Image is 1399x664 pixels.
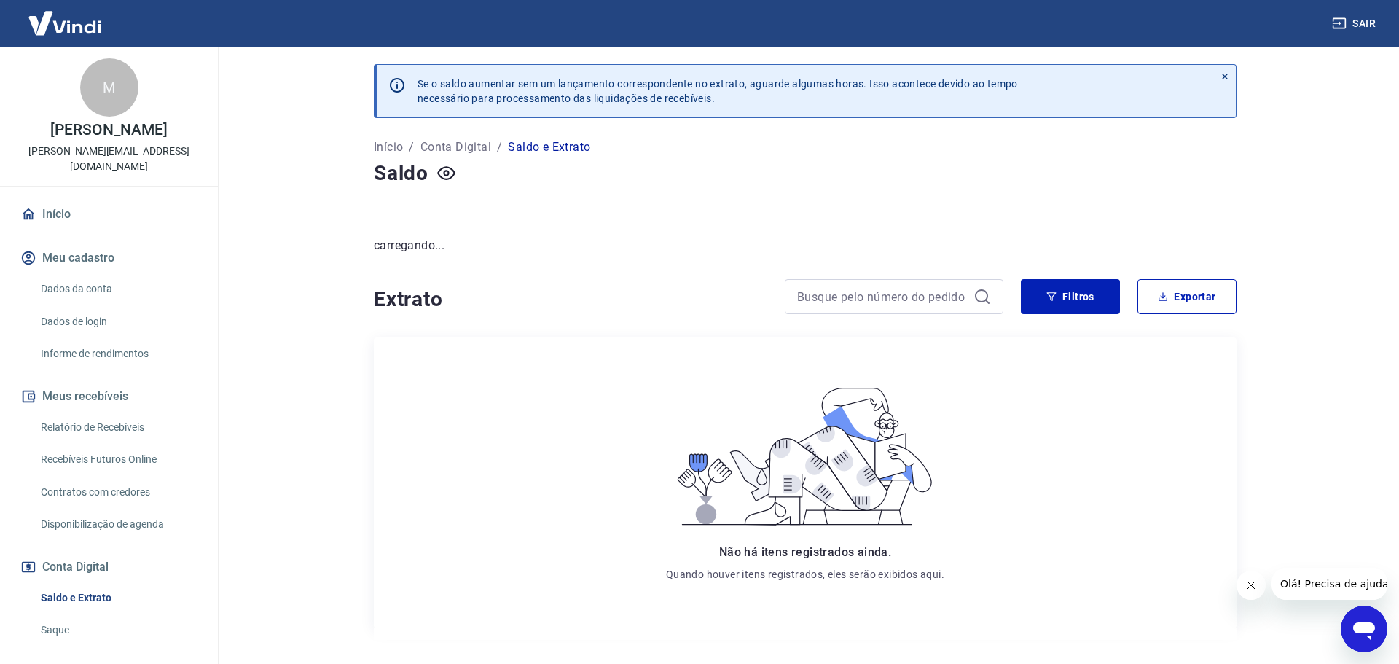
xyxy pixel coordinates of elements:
button: Sair [1329,10,1382,37]
a: Disponibilização de agenda [35,509,200,539]
img: Vindi [17,1,112,45]
iframe: Botão para abrir a janela de mensagens [1341,606,1387,652]
p: carregando... [374,237,1237,254]
p: Saldo e Extrato [508,138,590,156]
span: Não há itens registrados ainda. [719,545,891,559]
iframe: Mensagem da empresa [1271,568,1387,600]
a: Conta Digital [420,138,491,156]
a: Dados de login [35,307,200,337]
span: Olá! Precisa de ajuda? [9,10,122,22]
a: Contratos com credores [35,477,200,507]
a: Informe de rendimentos [35,339,200,369]
input: Busque pelo número do pedido [797,286,968,308]
a: Saldo e Extrato [35,583,200,613]
p: / [409,138,414,156]
h4: Extrato [374,285,767,314]
p: Quando houver itens registrados, eles serão exibidos aqui. [666,567,944,582]
p: [PERSON_NAME] [50,122,167,138]
p: Se o saldo aumentar sem um lançamento correspondente no extrato, aguarde algumas horas. Isso acon... [418,77,1018,106]
button: Meu cadastro [17,242,200,274]
button: Exportar [1137,279,1237,314]
button: Filtros [1021,279,1120,314]
a: Dados da conta [35,274,200,304]
a: Início [17,198,200,230]
p: / [497,138,502,156]
a: Início [374,138,403,156]
a: Recebíveis Futuros Online [35,445,200,474]
div: M [80,58,138,117]
button: Conta Digital [17,551,200,583]
a: Relatório de Recebíveis [35,413,200,442]
iframe: Fechar mensagem [1237,571,1266,600]
a: Saque [35,615,200,645]
p: [PERSON_NAME][EMAIL_ADDRESS][DOMAIN_NAME] [12,144,206,174]
button: Meus recebíveis [17,380,200,413]
h4: Saldo [374,159,428,188]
